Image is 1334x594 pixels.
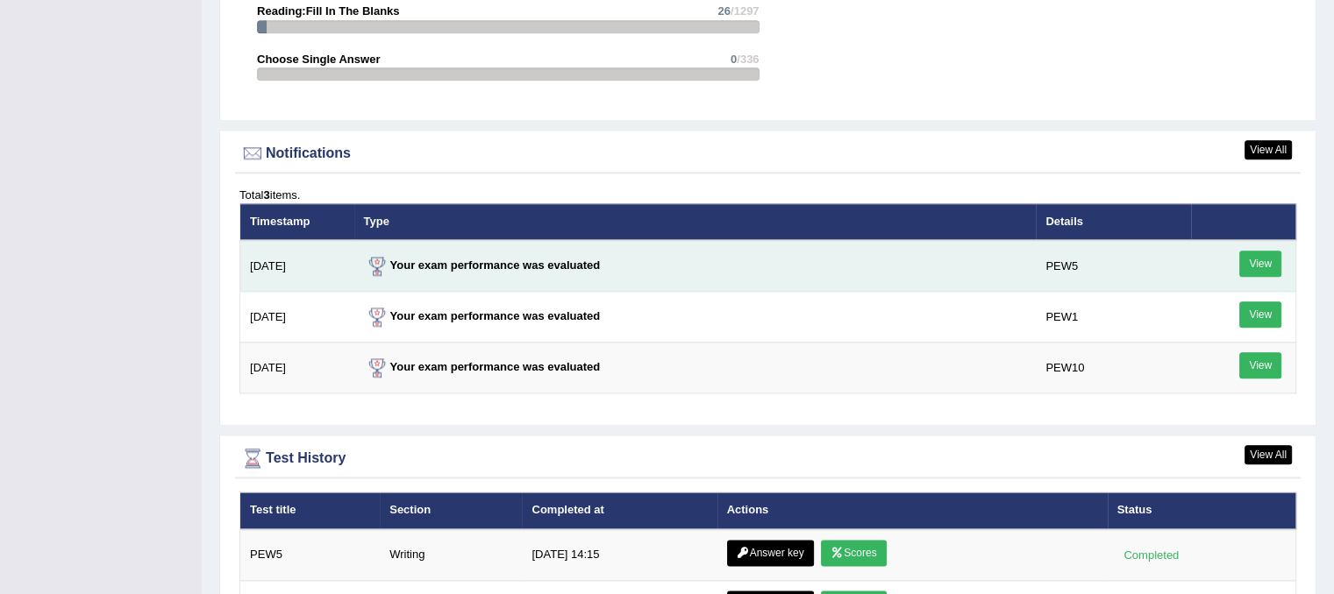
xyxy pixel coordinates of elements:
[1245,445,1292,464] a: View All
[364,360,601,373] strong: Your exam performance was evaluated
[1117,546,1186,564] div: Completed
[1036,343,1190,393] td: PEW10
[263,188,269,202] b: 3
[821,540,886,566] a: Scores
[1245,140,1292,159] a: View All
[239,140,1296,166] div: Notifications
[522,529,717,581] td: [DATE] 14:15
[240,343,354,393] td: [DATE]
[1036,203,1190,240] th: Details
[240,240,354,292] td: [DATE]
[257,4,400,18] strong: Reading:Fill In The Blanks
[380,529,522,581] td: Writing
[1239,251,1281,277] a: View
[240,203,354,240] th: Timestamp
[1108,492,1296,529] th: Status
[239,187,1296,203] div: Total items.
[1036,292,1190,343] td: PEW1
[717,4,730,18] span: 26
[1036,240,1190,292] td: PEW5
[364,258,601,272] strong: Your exam performance was evaluated
[239,445,1296,471] div: Test History
[380,492,522,529] th: Section
[240,529,381,581] td: PEW5
[354,203,1037,240] th: Type
[240,292,354,343] td: [DATE]
[240,492,381,529] th: Test title
[717,492,1108,529] th: Actions
[727,540,814,566] a: Answer key
[731,53,737,66] span: 0
[731,4,760,18] span: /1297
[1239,352,1281,378] a: View
[1239,301,1281,328] a: View
[522,492,717,529] th: Completed at
[364,309,601,322] strong: Your exam performance was evaluated
[737,53,759,66] span: /336
[257,53,380,66] strong: Choose Single Answer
